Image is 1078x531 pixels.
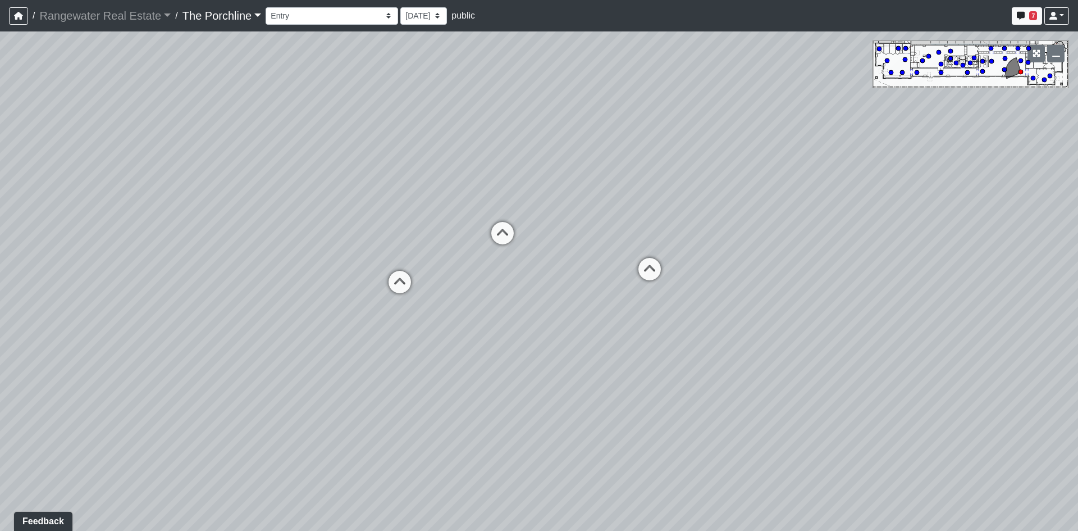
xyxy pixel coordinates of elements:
[1012,7,1042,25] button: 7
[1029,11,1037,20] span: 7
[28,4,39,27] span: /
[171,4,182,27] span: /
[451,11,475,20] span: public
[182,4,262,27] a: The Porchline
[8,509,75,531] iframe: Ybug feedback widget
[39,4,171,27] a: Rangewater Real Estate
